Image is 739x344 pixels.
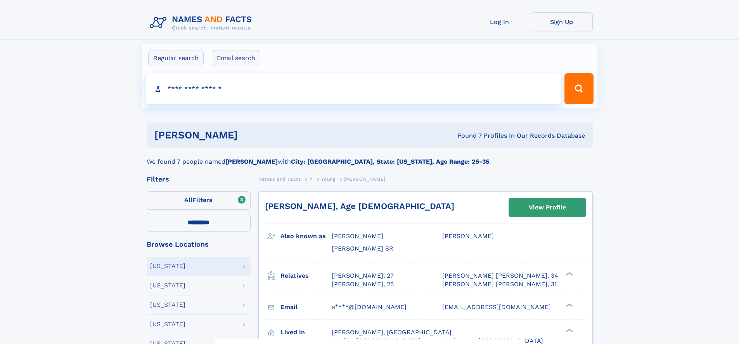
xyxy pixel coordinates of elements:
div: ❯ [564,271,573,276]
a: [PERSON_NAME], Age [DEMOGRAPHIC_DATA] [265,201,454,211]
div: [US_STATE] [150,263,185,269]
a: Sign Up [531,12,593,31]
div: ❯ [564,328,573,333]
a: [PERSON_NAME] [PERSON_NAME], 34 [442,271,558,280]
div: ❯ [564,303,573,308]
button: Search Button [564,73,593,104]
b: City: [GEOGRAPHIC_DATA], State: [US_STATE], Age Range: 25-35 [291,158,489,165]
div: [US_STATE] [150,282,185,289]
div: View Profile [529,199,566,216]
h3: Also known as [280,230,332,243]
a: Y [310,174,313,184]
a: Young [321,174,335,184]
span: [PERSON_NAME] [442,232,494,240]
a: [PERSON_NAME], 25 [332,280,394,289]
h3: Email [280,301,332,314]
label: Regular search [148,50,204,66]
div: [US_STATE] [150,302,185,308]
div: Browse Locations [147,241,251,248]
a: [PERSON_NAME] [PERSON_NAME], 31 [442,280,557,289]
span: [EMAIL_ADDRESS][DOMAIN_NAME] [442,303,551,311]
label: Email search [212,50,260,66]
a: Names and Facts [258,174,301,184]
span: [PERSON_NAME] [332,232,383,240]
h3: Relatives [280,269,332,282]
a: View Profile [509,198,586,217]
span: [PERSON_NAME] [344,176,386,182]
span: Young [321,176,335,182]
h1: [PERSON_NAME] [154,130,348,140]
span: [PERSON_NAME], [GEOGRAPHIC_DATA] [332,328,452,336]
h3: Lived in [280,326,332,339]
a: Log In [469,12,531,31]
b: [PERSON_NAME] [225,158,278,165]
span: All [184,196,192,204]
span: Y [310,176,313,182]
div: Found 7 Profiles In Our Records Database [348,131,585,140]
input: search input [146,73,561,104]
div: Filters [147,176,251,183]
label: Filters [147,191,251,210]
span: [PERSON_NAME] SR [332,245,393,252]
div: [US_STATE] [150,321,185,327]
img: Logo Names and Facts [147,12,258,33]
a: [PERSON_NAME], 27 [332,271,394,280]
div: We found 7 people named with . [147,148,593,166]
